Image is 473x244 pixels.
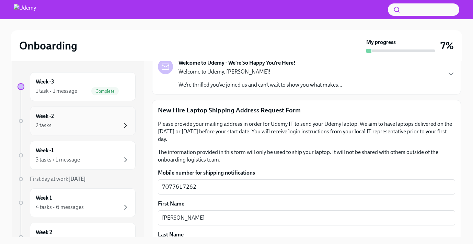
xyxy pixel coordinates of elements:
[162,183,451,191] textarea: 7077617262
[19,39,77,53] h2: Onboarding
[36,203,84,211] div: 4 tasks • 6 messages
[178,59,296,67] strong: Welcome to Udemy - We’re So Happy You’re Here!
[158,200,455,208] label: First Name
[36,229,52,236] h6: Week 2
[68,176,86,182] strong: [DATE]
[36,122,51,129] div: 2 tasks
[36,87,77,95] div: 1 task • 1 message
[18,188,136,217] a: Week 14 tasks • 6 messages
[36,78,54,86] h6: Week -3
[36,194,52,202] h6: Week 1
[18,107,136,135] a: Week -22 tasks
[36,156,80,164] div: 3 tasks • 1 message
[14,4,36,15] img: Udemy
[366,38,396,46] strong: My progress
[158,106,455,115] p: New Hire Laptop Shipping Address Request Form
[18,72,136,101] a: Week -31 task • 1 messageComplete
[91,89,119,94] span: Complete
[158,120,455,143] p: Please provide your mailing address in order for Udemy IT to send your Udemy laptop. We aim to ha...
[178,81,342,89] p: We’re thrilled you’ve joined us and can’t wait to show you what makes...
[158,231,455,239] label: Last Name
[30,176,86,182] span: First day at work
[158,148,455,164] p: The information provided in this form will only be used to ship your laptop. It will not be share...
[158,169,455,177] label: Mobile number for shipping notifications
[440,40,454,52] h3: 7%
[178,68,342,76] p: Welcome to Udemy, [PERSON_NAME]!
[18,175,136,183] a: First day at work[DATE]
[36,112,54,120] h6: Week -2
[162,214,451,222] textarea: [PERSON_NAME]
[18,141,136,170] a: Week -13 tasks • 1 message
[36,147,54,154] h6: Week -1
